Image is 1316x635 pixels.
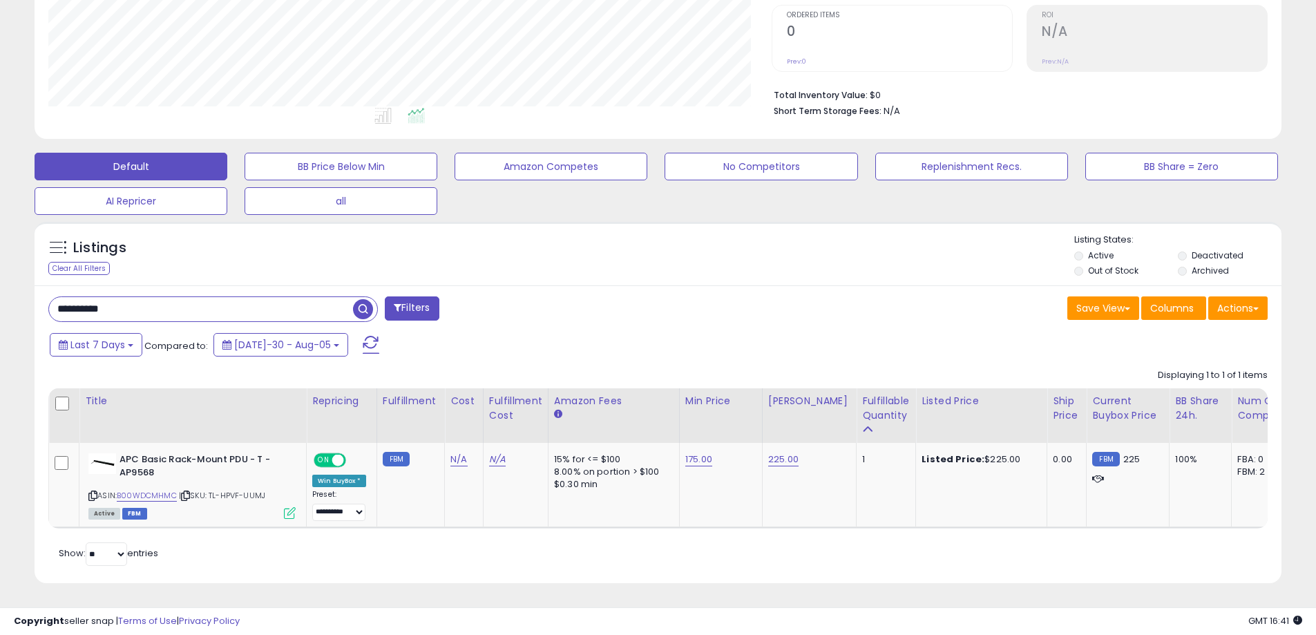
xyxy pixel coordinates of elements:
div: Fulfillable Quantity [862,394,910,423]
img: 11R4KgZjE1L._SL40_.jpg [88,453,116,474]
span: ON [315,455,332,466]
button: No Competitors [665,153,857,180]
div: Fulfillment Cost [489,394,542,423]
div: Win BuyBox * [312,475,366,487]
div: Num of Comp. [1237,394,1288,423]
span: [DATE]-30 - Aug-05 [234,338,331,352]
button: Replenishment Recs. [875,153,1068,180]
button: all [245,187,437,215]
div: Ship Price [1053,394,1080,423]
div: Repricing [312,394,371,408]
div: 0.00 [1053,453,1076,466]
div: FBA: 0 [1237,453,1283,466]
div: 100% [1175,453,1221,466]
b: Listed Price: [922,453,984,466]
h2: 0 [787,23,1012,42]
button: BB Share = Zero [1085,153,1278,180]
span: Ordered Items [787,12,1012,19]
small: FBM [383,452,410,466]
h5: Listings [73,238,126,258]
div: Min Price [685,394,756,408]
div: 8.00% on portion > $100 [554,466,669,478]
div: $225.00 [922,453,1036,466]
li: $0 [774,86,1257,102]
b: Total Inventory Value: [774,89,868,101]
div: 15% for <= $100 [554,453,669,466]
label: Active [1088,249,1114,261]
a: N/A [450,453,467,466]
a: 175.00 [685,453,712,466]
span: Columns [1150,301,1194,315]
a: N/A [489,453,506,466]
span: | SKU: TL-HPVF-UUMJ [179,490,265,501]
a: B00WDCMHMC [117,490,177,502]
label: Deactivated [1192,249,1243,261]
small: FBM [1092,452,1119,466]
span: All listings currently available for purchase on Amazon [88,508,120,520]
button: Filters [385,296,439,321]
button: [DATE]-30 - Aug-05 [213,333,348,357]
span: OFF [344,455,366,466]
div: 1 [862,453,905,466]
button: Amazon Competes [455,153,647,180]
button: AI Repricer [35,187,227,215]
small: Prev: N/A [1042,57,1069,66]
div: FBM: 2 [1237,466,1283,478]
div: ASIN: [88,453,296,518]
span: Compared to: [144,339,208,352]
a: Privacy Policy [179,614,240,627]
span: FBM [122,508,147,520]
b: APC Basic Rack-Mount PDU - T - AP9568 [120,453,287,482]
p: Listing States: [1074,234,1281,247]
small: Amazon Fees. [554,408,562,421]
button: Save View [1067,296,1139,320]
b: Short Term Storage Fees: [774,105,881,117]
button: Last 7 Days [50,333,142,357]
div: Preset: [312,490,366,521]
a: 225.00 [768,453,799,466]
div: Current Buybox Price [1092,394,1163,423]
div: Listed Price [922,394,1041,408]
button: BB Price Below Min [245,153,437,180]
div: Cost [450,394,477,408]
div: Displaying 1 to 1 of 1 items [1158,369,1268,382]
span: ROI [1042,12,1267,19]
button: Columns [1141,296,1206,320]
div: Fulfillment [383,394,439,408]
h2: N/A [1042,23,1267,42]
span: Show: entries [59,547,158,560]
div: Clear All Filters [48,262,110,275]
span: N/A [884,104,900,117]
div: $0.30 min [554,478,669,491]
label: Out of Stock [1088,265,1138,276]
span: Last 7 Days [70,338,125,352]
span: 225 [1123,453,1140,466]
div: [PERSON_NAME] [768,394,850,408]
div: seller snap | | [14,615,240,628]
span: 2025-08-13 16:41 GMT [1248,614,1302,627]
strong: Copyright [14,614,64,627]
button: Default [35,153,227,180]
label: Archived [1192,265,1229,276]
small: Prev: 0 [787,57,806,66]
div: Title [85,394,301,408]
button: Actions [1208,296,1268,320]
div: BB Share 24h. [1175,394,1226,423]
a: Terms of Use [118,614,177,627]
div: Amazon Fees [554,394,674,408]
